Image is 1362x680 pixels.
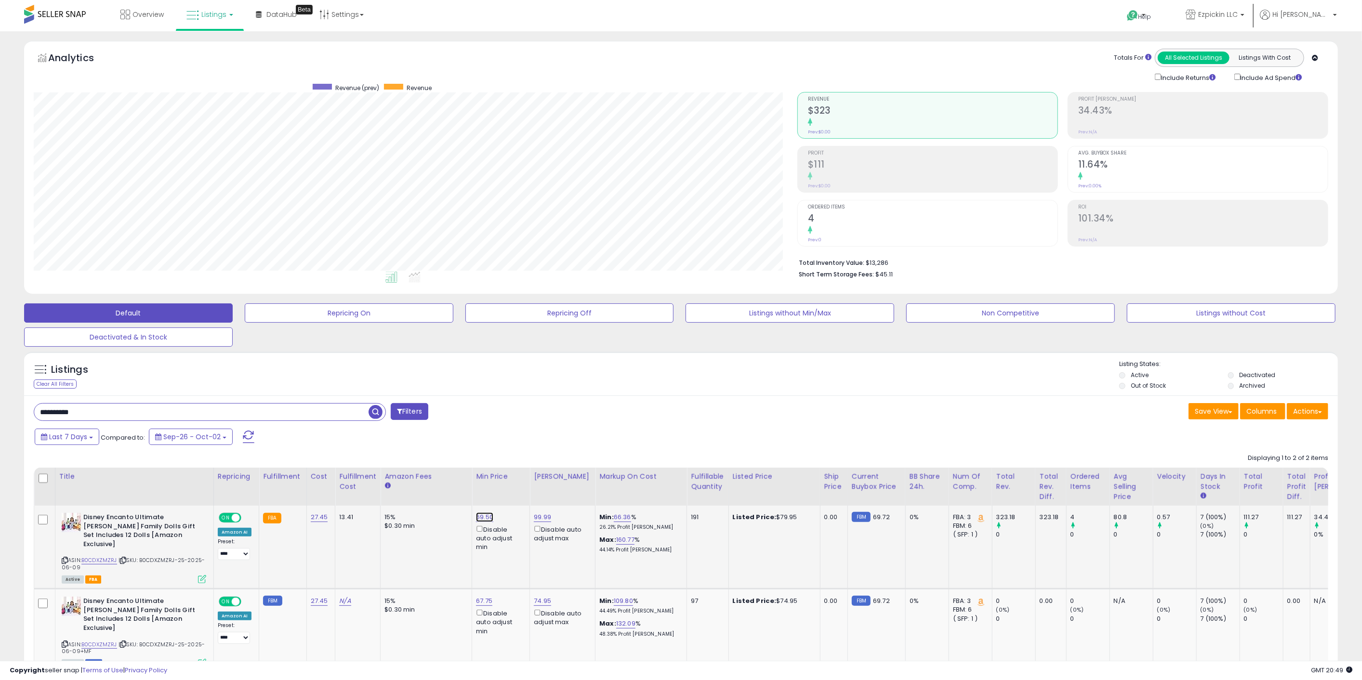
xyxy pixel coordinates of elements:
b: Max: [599,535,616,544]
div: 97 [691,597,721,605]
div: Disable auto adjust min [476,524,522,551]
p: 44.49% Profit [PERSON_NAME] [599,608,679,615]
span: All listings currently available for purchase on Amazon [62,659,84,667]
span: ON [220,598,232,606]
div: 323.18 [1040,513,1059,522]
div: 0 [1071,597,1110,605]
img: 51HNskma8xL._SL40_.jpg [62,597,81,616]
b: Total Inventory Value: [799,259,864,267]
button: Non Competitive [906,303,1115,323]
i: Get Help [1126,10,1138,22]
div: Title [59,471,210,482]
a: B0CDXZMZRJ [81,556,117,564]
div: FBM: 6 [953,605,985,614]
span: Revenue [407,84,432,92]
span: 69.72 [873,596,890,605]
div: Tooltip anchor [296,5,313,14]
button: Repricing Off [465,303,674,323]
small: (0%) [996,606,1010,614]
button: Last 7 Days [35,429,99,445]
div: Preset: [218,538,251,560]
a: 99.99 [534,512,551,522]
span: Overview [132,10,164,19]
div: Velocity [1157,471,1192,482]
div: 323.18 [996,513,1035,522]
span: ROI [1078,205,1328,210]
div: Ordered Items [1071,471,1106,492]
div: % [599,513,679,531]
div: Clear All Filters [34,379,77,389]
span: FBM [85,659,103,667]
a: 27.45 [311,512,328,522]
div: 191 [691,513,721,522]
div: Fulfillment [263,471,302,482]
a: N/A [339,596,351,606]
span: | SKU: B0CDXZMZRJ-25-2025-06-09+MF [62,641,205,655]
a: 109.80 [614,596,633,606]
a: Privacy Policy [125,666,167,675]
label: Deactivated [1240,371,1276,379]
h2: 11.64% [1078,159,1328,172]
div: 4 [1071,513,1110,522]
h2: 101.34% [1078,213,1328,226]
p: Listing States: [1119,360,1338,369]
label: Archived [1240,381,1266,390]
div: % [599,536,679,553]
a: 74.95 [534,596,551,606]
h2: $111 [808,159,1058,172]
span: Ezpickin LLC [1198,10,1238,19]
div: $74.95 [733,597,813,605]
button: Listings without Min/Max [686,303,894,323]
b: Disney Encanto Ultimate [PERSON_NAME] Family Dolls Gift Set Includes 12 Dolls [Amazon Exclusive] [83,513,200,551]
div: Fulfillable Quantity [691,471,724,492]
h5: Analytics [48,51,113,67]
div: Total Rev. Diff. [1040,471,1062,502]
div: Disable auto adjust min [476,608,522,635]
div: $0.30 min [384,522,464,530]
div: 0 [996,530,1035,539]
h5: Listings [51,363,88,377]
b: Listed Price: [733,512,777,522]
div: Min Price [476,471,526,482]
div: ASIN: [62,513,206,582]
span: Revenue [808,97,1058,102]
small: Prev: N/A [1078,237,1097,243]
div: seller snap | | [10,666,167,675]
div: Displaying 1 to 2 of 2 items [1248,454,1328,463]
a: Hi [PERSON_NAME] [1260,10,1337,31]
small: FBM [852,596,871,606]
button: Default [24,303,233,323]
div: 0 [1071,530,1110,539]
div: [PERSON_NAME] [534,471,591,482]
h2: $323 [808,105,1058,118]
div: Totals For [1114,53,1151,63]
div: Listed Price [733,471,816,482]
div: ( SFP: 1 ) [953,615,985,623]
small: FBA [263,513,281,523]
button: Sep-26 - Oct-02 [149,429,233,445]
span: FBA [85,575,102,584]
div: Include Returns [1148,72,1227,82]
h2: 4 [808,213,1058,226]
div: BB Share 24h. [910,471,945,492]
div: $79.95 [733,513,813,522]
div: 15% [384,597,464,605]
div: FBA: 3 [953,597,985,605]
div: Include Ad Spend [1227,72,1318,82]
label: Active [1131,371,1149,379]
small: FBM [852,512,871,522]
small: (0%) [1201,522,1214,530]
label: Out of Stock [1131,381,1166,390]
span: Columns [1246,406,1277,416]
div: Preset: [218,622,251,643]
th: The percentage added to the cost of goods (COGS) that forms the calculator for Min & Max prices. [595,468,687,506]
b: Min: [599,512,614,522]
div: Total Profit Diff. [1287,471,1306,502]
div: 0 [1071,615,1110,623]
div: 0% [910,597,941,605]
span: Profit [PERSON_NAME] [1078,97,1328,102]
b: Listed Price: [733,596,777,605]
a: 27.45 [311,596,328,606]
div: 7 (100%) [1201,597,1240,605]
span: DataHub [266,10,297,19]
